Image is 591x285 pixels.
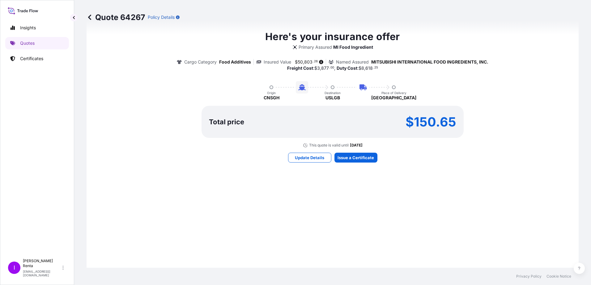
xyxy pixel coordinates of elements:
[325,91,341,95] p: Destination
[320,66,321,70] span: ,
[287,65,335,71] p: : ,
[184,59,217,65] p: Cargo Category
[333,44,373,50] p: MI Food Ingredient
[265,29,400,44] p: Here's your insurance offer
[288,153,331,163] button: Update Details
[299,44,332,50] p: Primary Assured
[314,60,318,63] span: 26
[371,95,416,101] p: [GEOGRAPHIC_DATA]
[20,56,43,62] p: Certificates
[23,270,61,277] p: [EMAIL_ADDRESS][DOMAIN_NAME]
[148,14,175,20] p: Policy Details
[336,59,369,65] p: Named Assured
[338,155,374,161] p: Issue a Certificate
[374,67,378,69] span: 25
[314,66,317,70] span: $
[14,265,15,271] span: I
[329,67,330,69] span: .
[5,22,69,34] a: Insights
[325,95,340,101] p: USLGB
[295,155,324,161] p: Update Details
[20,25,36,31] p: Insights
[361,66,364,70] span: 8
[287,65,313,71] b: Freight Cost
[264,59,291,65] p: Insured Value
[303,60,304,64] span: ,
[321,66,329,70] span: 877
[317,66,320,70] span: 3
[209,119,244,125] p: Total price
[23,258,61,268] p: [PERSON_NAME] Renta
[20,40,35,46] p: Quotes
[5,52,69,65] a: Certificates
[337,65,357,71] b: Duty Cost
[295,60,298,64] span: $
[516,274,542,279] a: Privacy Policy
[87,12,145,22] p: Quote 64267
[334,153,377,163] button: Issue a Certificate
[309,143,349,148] p: This quote is valid until
[381,91,406,95] p: Place of Delivery
[406,117,456,127] p: $150.65
[264,95,279,101] p: CNSGH
[350,143,363,148] p: [DATE]
[5,37,69,49] a: Quotes
[373,67,374,69] span: .
[546,274,571,279] a: Cookie Notice
[359,66,361,70] span: $
[304,60,313,64] span: 803
[365,66,373,70] span: 618
[371,59,488,65] p: MITSUBISHI INTERNATIONAL FOOD INGREDIENTS, INC.
[267,91,276,95] p: Origin
[337,65,378,71] p: :
[330,67,334,69] span: 00
[219,59,251,65] p: Food Additives
[364,66,365,70] span: ,
[298,60,303,64] span: 50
